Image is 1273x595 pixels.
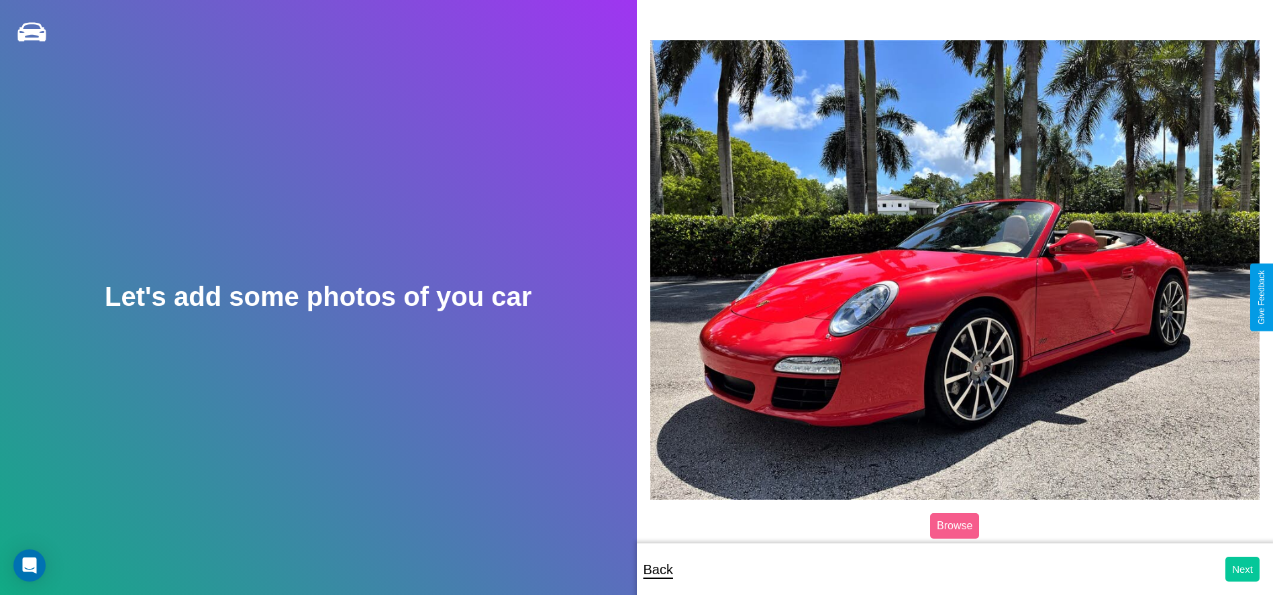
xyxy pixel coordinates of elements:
[105,282,531,312] h2: Let's add some photos of you car
[930,513,979,539] label: Browse
[644,557,673,582] p: Back
[1257,270,1266,325] div: Give Feedback
[13,549,46,582] div: Open Intercom Messenger
[650,40,1260,500] img: posted
[1225,557,1260,582] button: Next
